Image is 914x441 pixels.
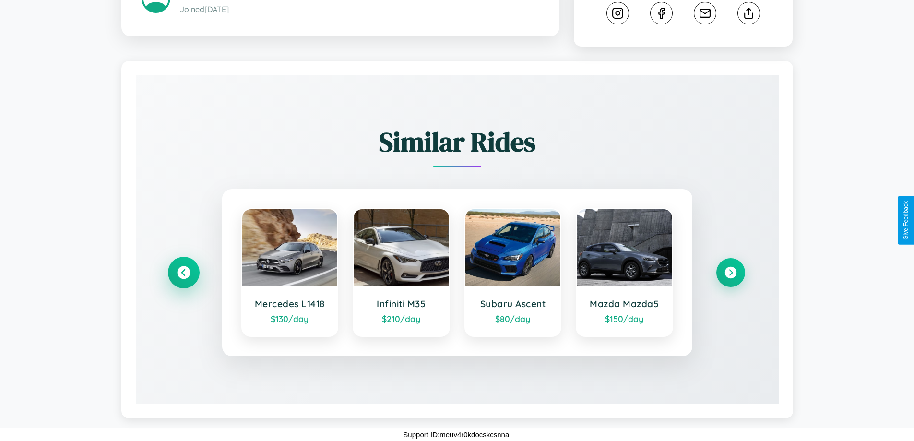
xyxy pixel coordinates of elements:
[576,208,673,337] a: Mazda Mazda5$150/day
[363,298,439,310] h3: Infiniti M35
[586,313,663,324] div: $ 150 /day
[464,208,562,337] a: Subaru Ascent$80/day
[252,298,328,310] h3: Mercedes L1418
[363,313,439,324] div: $ 210 /day
[241,208,339,337] a: Mercedes L1418$130/day
[475,313,551,324] div: $ 80 /day
[252,313,328,324] div: $ 130 /day
[169,123,745,160] h2: Similar Rides
[403,428,510,441] p: Support ID: meuv4r0kdocskcsnnal
[586,298,663,310] h3: Mazda Mazda5
[353,208,450,337] a: Infiniti M35$210/day
[902,201,909,240] div: Give Feedback
[475,298,551,310] h3: Subaru Ascent
[180,2,539,16] p: Joined [DATE]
